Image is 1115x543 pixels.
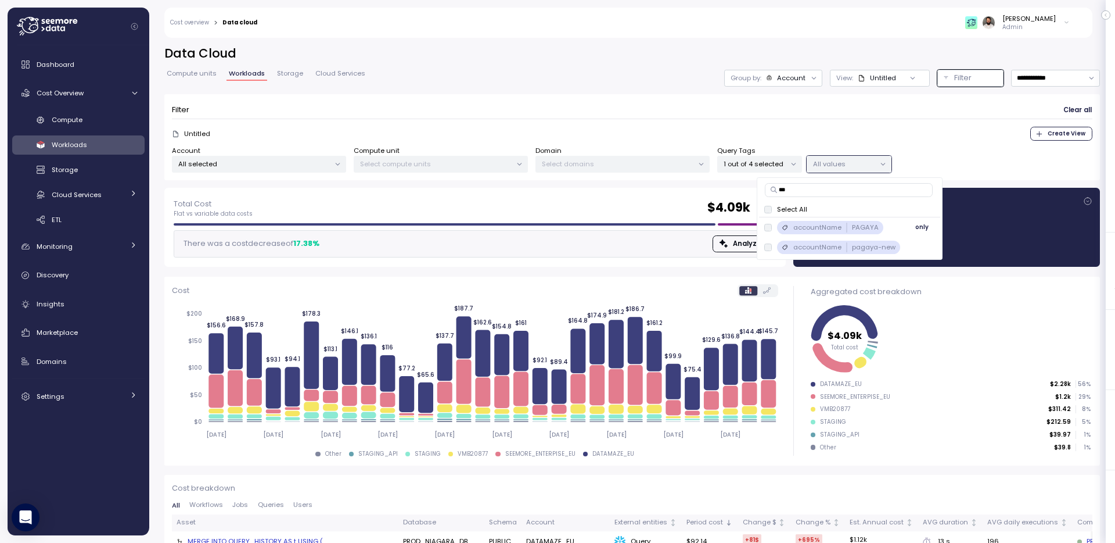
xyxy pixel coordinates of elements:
p: Filter [954,72,972,84]
h2: $ 4.09k [707,199,750,216]
div: Schema [489,517,517,528]
span: Marketplace [37,328,78,337]
tspan: $168.9 [225,315,244,322]
span: Compute units [167,70,217,77]
span: Cost Overview [37,88,84,98]
p: 1 out of 4 selected [724,159,786,169]
div: 17.38 % [293,238,319,249]
span: All [172,502,180,509]
a: Cost Overview [12,81,145,105]
tspan: $136.8 [721,332,739,340]
tspan: $174.9 [587,312,607,319]
a: Monitoring [12,235,145,258]
span: Storage [277,70,303,77]
button: Clear all [1063,102,1092,119]
div: SEEMORE_ENTERPISE_EU [820,393,890,401]
tspan: [DATE] [263,430,283,438]
tspan: $154.8 [492,322,512,330]
div: STAGING [820,418,846,426]
div: Change $ [743,517,776,528]
p: accountName [793,242,841,252]
p: pagaya-new [852,242,895,252]
p: PAGAYA [852,223,879,232]
p: All values [813,159,875,169]
tspan: $164.8 [568,317,588,324]
div: Other [325,450,341,458]
div: Sorted descending [725,519,733,527]
div: Open Intercom Messenger [12,503,39,531]
p: Untitled [184,129,210,138]
tspan: $186.7 [625,305,645,313]
th: Period costSorted descending [682,515,738,531]
a: Insights [12,292,145,316]
h2: Data Cloud [164,45,1100,62]
span: Storage [52,165,78,174]
tspan: $178.3 [302,309,321,317]
tspan: $156.6 [207,321,226,329]
p: 8 % [1076,405,1090,413]
tspan: [DATE] [320,430,340,438]
div: Data cloud [222,20,257,26]
tspan: $161.2 [646,319,662,326]
tspan: $200 [186,310,202,317]
div: External entities [614,517,667,528]
a: Storage [12,160,145,180]
tspan: $129.6 [702,336,721,344]
tspan: $181.2 [608,308,624,316]
div: Asset [177,517,394,528]
img: 65f98ecb31a39d60f1f315eb.PNG [965,16,977,28]
p: $1.2k [1055,393,1071,401]
div: Not sorted [669,519,677,527]
tspan: $146.1 [341,327,358,334]
tspan: $65.6 [417,370,434,378]
tspan: $99.9 [664,352,682,359]
tspan: $137.7 [436,331,454,339]
p: Total Cost [174,198,253,210]
label: Compute unit [354,146,400,156]
p: 1 % [1076,431,1090,439]
div: STAGING_API [358,450,398,458]
p: All selected [178,159,330,169]
tspan: $157.8 [244,321,264,328]
div: [PERSON_NAME] [1002,14,1056,23]
tspan: [DATE] [663,430,684,438]
tspan: $161 [515,319,527,327]
a: Domains [12,350,145,373]
div: Not sorted [905,519,913,527]
a: ETL [12,210,145,229]
div: Other [820,444,836,452]
a: Dashboard [12,53,145,76]
th: Change $Not sorted [738,515,790,531]
p: 1 % [1076,444,1090,452]
span: Create View [1048,127,1085,140]
p: $39.8 [1054,444,1071,452]
span: Settings [37,392,64,401]
span: Clear all [1063,102,1092,118]
p: $2.28k [1050,380,1071,388]
tspan: $187.7 [454,305,473,312]
tspan: [DATE] [549,430,569,438]
span: Workflows [189,502,223,508]
tspan: $144.4 [739,328,760,335]
span: Dashboard [37,60,74,69]
p: Filter [172,104,189,116]
p: Select All [777,205,807,214]
a: Cloud Services [12,185,145,204]
tspan: $145.7 [758,327,778,335]
div: Period cost [686,517,723,528]
div: VMB20877 [458,450,488,458]
tspan: [DATE] [720,430,740,438]
p: $311.42 [1048,405,1071,413]
tspan: $113.1 [323,345,337,352]
span: Insights [37,299,64,309]
p: Cost [172,285,189,296]
tspan: [DATE] [206,430,226,438]
div: Change % [796,517,830,528]
div: Untitled [858,73,896,83]
span: Cloud Services [315,70,365,77]
tspan: $93.1 [266,356,280,363]
button: Analyze [713,235,770,252]
a: Settings [12,385,145,408]
tspan: $4.09k [828,328,862,342]
p: $212.59 [1046,418,1071,426]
